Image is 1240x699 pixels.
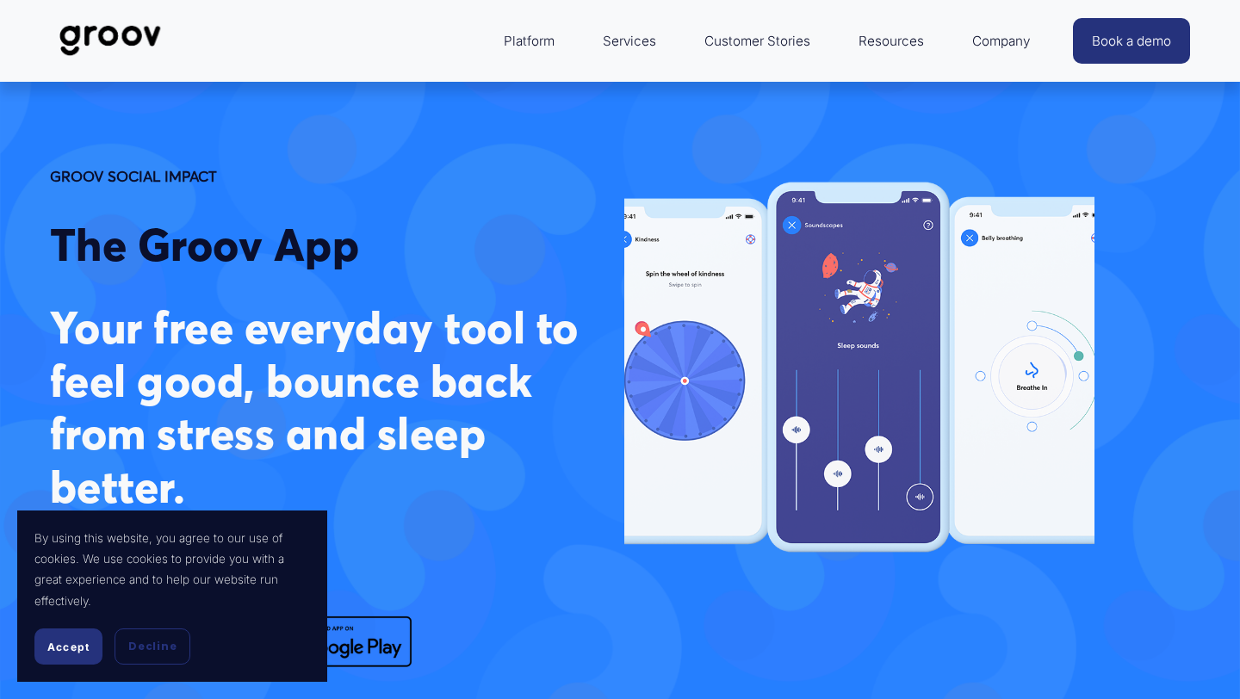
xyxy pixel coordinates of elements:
img: Groov | Workplace Science Platform | Unlock Performance | Drive Results [50,12,171,69]
button: Accept [34,628,102,665]
p: By using this website, you agree to our use of cookies. We use cookies to provide you with a grea... [34,528,310,612]
strong: GROOV SOCIAL IMPACT [50,167,217,185]
span: Platform [504,29,555,53]
a: folder dropdown [850,21,933,61]
a: folder dropdown [964,21,1038,61]
a: folder dropdown [495,21,563,61]
span: The Groov App [50,218,360,272]
span: Company [972,29,1030,53]
span: Resources [859,29,924,53]
a: Services [594,21,665,61]
span: Decline [128,639,177,654]
button: Decline [115,628,190,665]
strong: Your free everyday tool to feel good, bounce back from stress and sleep better. [50,300,590,514]
section: Cookie banner [17,510,327,683]
span: Accept [47,640,90,653]
a: Customer Stories [696,21,819,61]
a: Book a demo [1073,18,1190,64]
